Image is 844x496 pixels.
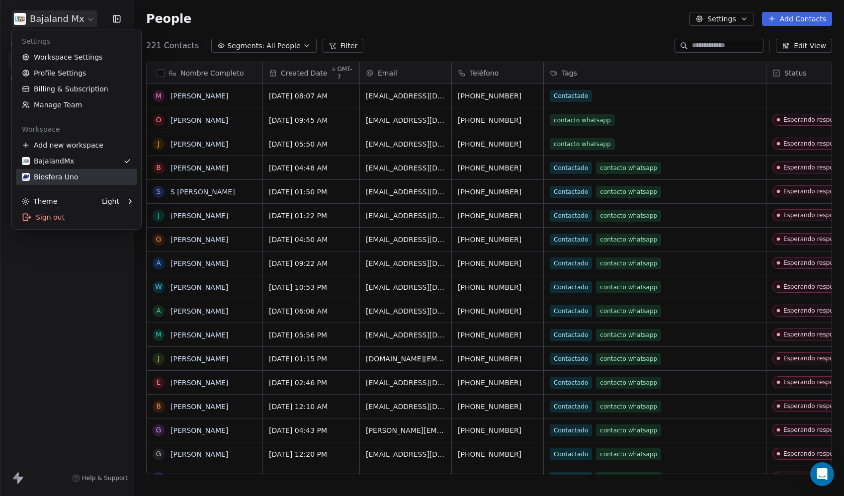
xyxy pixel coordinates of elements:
[16,121,137,137] div: Workspace
[16,65,137,81] a: Profile Settings
[22,157,30,165] img: ppic-bajaland-logo.jpg
[16,49,137,65] a: Workspace Settings
[22,172,78,182] div: Biosfera Uno
[102,196,119,206] div: Light
[22,173,30,181] img: biosfera-ppic.jpg
[16,33,137,49] div: Settings
[22,196,57,206] div: Theme
[16,137,137,153] div: Add new workspace
[16,97,137,113] a: Manage Team
[16,209,137,225] div: Sign out
[16,81,137,97] a: Billing & Subscription
[22,156,74,166] div: BajalandMx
